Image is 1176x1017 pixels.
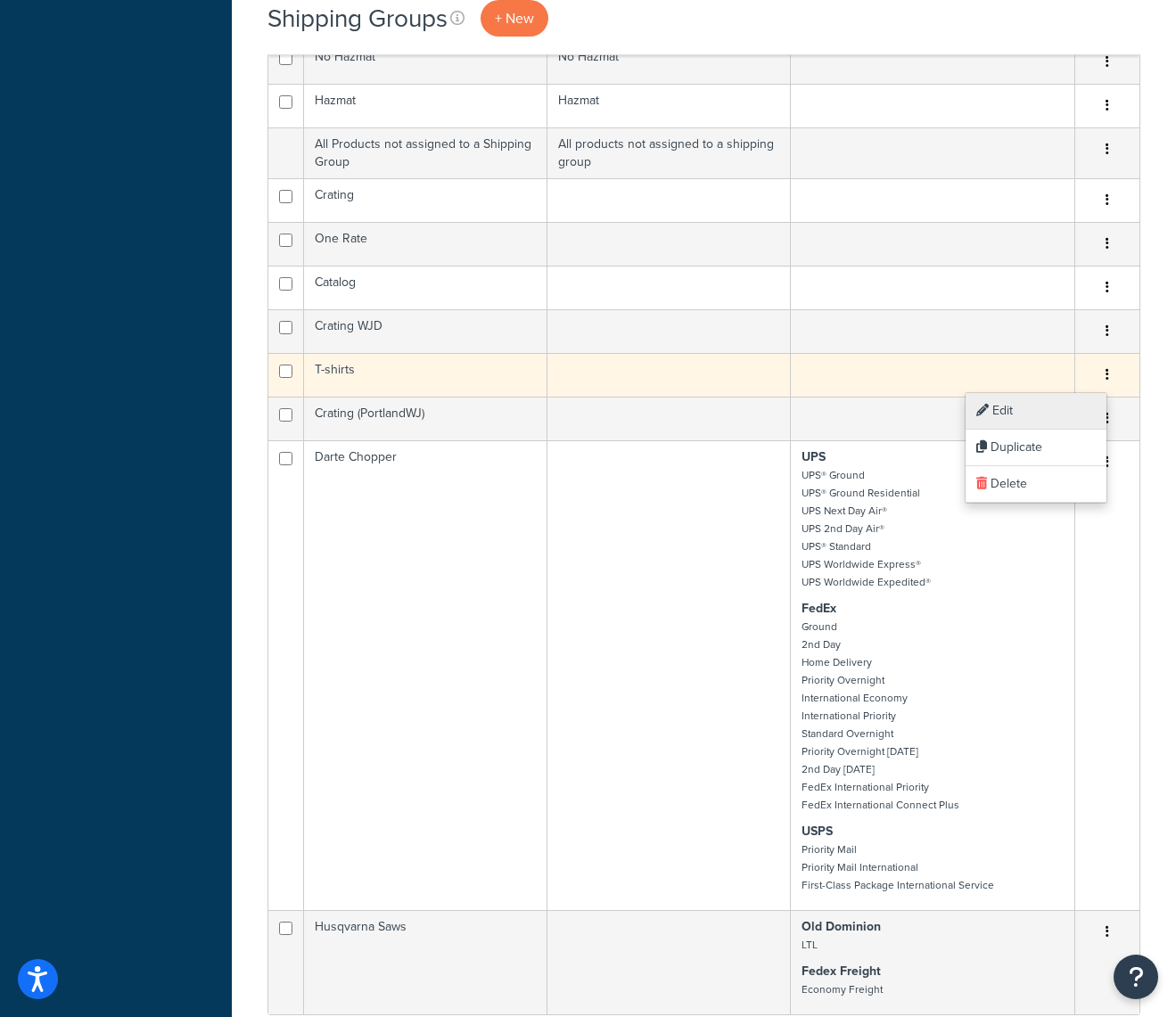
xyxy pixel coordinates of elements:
button: Open Resource Center [1114,955,1158,999]
strong: USPS [802,822,833,841]
a: Duplicate [966,430,1106,466]
small: Priority Mail Priority Mail International First-Class Package International Service [802,841,994,893]
td: Hazmat [304,84,547,127]
h1: Shipping Groups [267,1,448,36]
small: Economy Freight [802,981,883,997]
td: Crating (PortlandWJ) [304,397,547,440]
small: LTL [802,937,818,953]
td: No Hazmat [304,40,547,84]
td: Husqvarna Saws [304,910,547,1014]
td: No Hazmat [547,40,791,84]
strong: Old Dominion [802,917,881,936]
strong: Fedex Freight [802,962,881,980]
td: One Rate [304,222,547,266]
td: Darte Chopper [304,440,547,910]
a: Edit [966,393,1106,430]
small: UPS® Ground UPS® Ground Residential UPS Next Day Air® UPS 2nd Day Air® UPS® Standard UPS Worldwid... [802,467,931,590]
small: Ground 2nd Day Home Delivery Priority Overnight International Economy International Priority Stan... [802,619,959,813]
td: Hazmat [547,84,791,127]
td: Catalog [304,266,547,309]
a: Delete [966,466,1106,503]
td: Crating [304,178,547,222]
strong: UPS [802,447,826,466]
span: + New [495,8,534,29]
strong: FedEx [802,599,836,618]
td: T-shirts [304,353,547,397]
td: All Products not assigned to a Shipping Group [304,127,547,178]
td: All products not assigned to a shipping group [547,127,791,178]
td: Crating WJD [304,309,547,353]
